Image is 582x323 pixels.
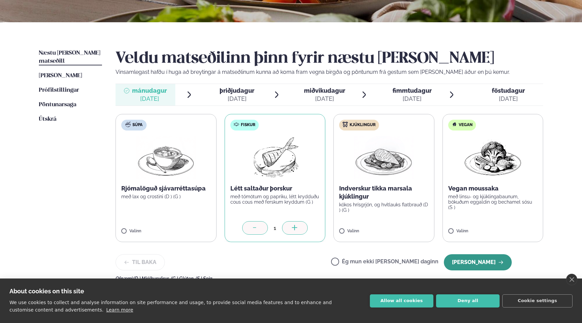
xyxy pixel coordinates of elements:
[230,184,320,193] p: Létt saltaður þorskur
[220,87,254,94] span: þriðjudagur
[116,276,543,281] div: Ofnæmi:
[39,86,79,94] a: Prófílstillingar
[436,294,500,307] button: Deny all
[492,95,525,103] div: [DATE]
[39,116,56,122] span: Útskrá
[39,49,102,65] a: Næstu [PERSON_NAME] matseðill
[241,122,255,128] span: Fiskur
[393,95,432,103] div: [DATE]
[171,276,196,281] span: (G ) Glúten ,
[393,87,432,94] span: fimmtudagur
[9,288,84,295] strong: About cookies on this site
[502,294,573,307] button: Cookie settings
[268,224,282,232] div: 1
[459,122,473,128] span: Vegan
[132,87,167,94] span: mánudagur
[339,202,429,213] p: kókos hrísgrjón, og hvítlauks flatbrauð (D ) (G )
[39,87,79,93] span: Prófílstillingar
[121,184,211,193] p: Rjómalöguð sjávarréttasúpa
[116,49,543,68] h2: Veldu matseðilinn þinn fyrir næstu [PERSON_NAME]
[39,115,56,123] a: Útskrá
[452,122,457,127] img: Vegan.svg
[448,184,538,193] p: Vegan moussaka
[444,254,512,270] button: [PERSON_NAME]
[39,50,100,64] span: Næstu [PERSON_NAME] matseðill
[304,95,345,103] div: [DATE]
[125,122,131,127] img: soup.svg
[350,122,376,128] span: Kjúklingur
[39,102,76,108] span: Pöntunarsaga
[196,276,212,281] span: (S ) Soja
[463,136,523,179] img: Vegan.png
[234,122,239,127] img: fish.svg
[566,274,577,285] a: close
[245,136,305,179] img: Fish.png
[339,184,429,201] p: Indverskur tikka marsala kjúklingur
[220,95,254,103] div: [DATE]
[304,87,345,94] span: miðvikudagur
[354,136,413,179] img: Chicken-breast.png
[39,72,82,80] a: [PERSON_NAME]
[116,68,543,76] p: Vinsamlegast hafðu í huga að breytingar á matseðlinum kunna að koma fram vegna birgða og pöntunum...
[132,95,167,103] div: [DATE]
[448,194,538,210] p: með linsu- og kjúklingabaunum, bökuðum eggaldin og bechamel sósu (S )
[106,307,133,313] a: Learn more
[116,254,165,270] button: Til baka
[9,300,332,313] p: We use cookies to collect and analyse information on site performance and usage, to provide socia...
[133,276,171,281] span: (D ) Mjólkurvörur ,
[492,87,525,94] span: föstudagur
[230,194,320,205] p: með tómötum og papriku, létt krydduðu cous cous með ferskum kryddum (G )
[136,136,196,179] img: Soup.png
[370,294,433,307] button: Allow all cookies
[343,122,348,127] img: chicken.svg
[39,101,76,109] a: Pöntunarsaga
[121,194,211,199] p: með lax og crostini (D ) (G )
[132,122,143,128] span: Súpa
[39,73,82,79] span: [PERSON_NAME]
